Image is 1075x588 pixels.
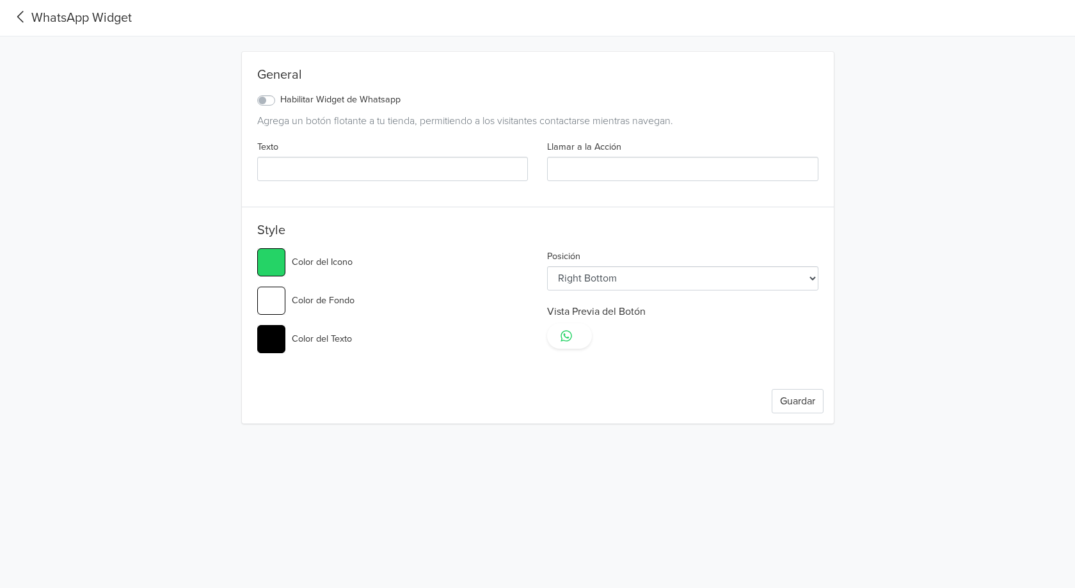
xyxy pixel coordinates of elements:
a: WhatsApp Widget [10,8,132,28]
label: Llamar a la Acción [547,140,621,154]
h5: Style [257,223,818,243]
label: Color del Texto [292,332,352,346]
label: Texto [257,140,278,154]
label: Color del Icono [292,255,353,269]
button: Guardar [772,389,824,413]
div: Agrega un botón flotante a tu tienda, permitiendo a los visitantes contactarse mientras navegan. [257,113,818,129]
div: General [257,67,818,88]
label: Color de Fondo [292,294,354,308]
label: Posición [547,250,580,264]
label: Habilitar Widget de Whatsapp [280,93,401,107]
h6: Vista Previa del Botón [547,306,818,318]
